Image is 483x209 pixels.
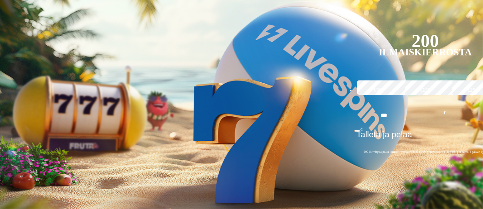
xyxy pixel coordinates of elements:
label: €150 [403,79,448,101]
div: Ilmaiskierrosta [379,48,472,57]
label: €50 [355,79,400,101]
div: 200 [412,36,439,46]
span: € [444,109,446,116]
span: Talleta ja pelaa [356,130,412,145]
span: € [360,127,363,132]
